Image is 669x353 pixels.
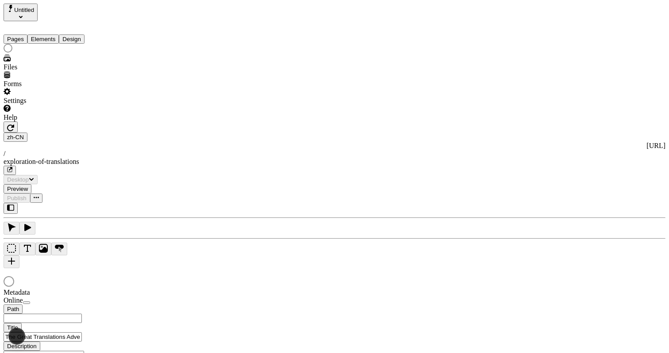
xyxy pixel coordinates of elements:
div: Forms [4,80,117,88]
span: Desktop [7,176,29,183]
button: Path [4,304,23,314]
button: Preview [4,184,31,194]
div: Settings [4,97,117,105]
button: Description [4,342,40,351]
button: Desktop [4,175,38,184]
button: Open locale picker [4,133,27,142]
span: zh-CN [7,134,24,140]
span: Publish [7,195,27,201]
div: Help [4,114,117,121]
span: Preview [7,186,28,192]
span: Untitled [14,7,34,13]
div: [URL] [4,142,665,150]
button: Select site [4,4,38,21]
button: Title [4,323,22,332]
div: Metadata [4,288,110,296]
button: Pages [4,34,27,44]
button: Image [35,243,51,255]
button: Box [4,243,19,255]
div: / [4,150,665,158]
button: Text [19,243,35,255]
button: Design [59,34,85,44]
div: Files [4,63,117,71]
button: Elements [27,34,59,44]
span: Online [4,296,23,304]
button: Button [51,243,67,255]
button: Publish [4,194,30,203]
div: exploration-of-translations [4,158,665,166]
